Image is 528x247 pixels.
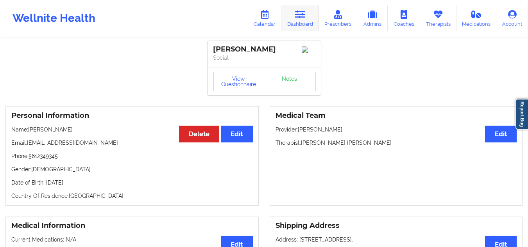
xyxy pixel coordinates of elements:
[11,165,253,173] p: Gender: [DEMOGRAPHIC_DATA]
[11,236,253,243] p: Current Medications: N/A
[276,236,517,243] p: Address: [STREET_ADDRESS].
[276,221,517,230] h3: Shipping Address
[515,99,528,130] a: Report Bug
[11,111,253,120] h3: Personal Information
[11,126,253,133] p: Name: [PERSON_NAME]
[276,139,517,147] p: Therapist: [PERSON_NAME] [PERSON_NAME]
[11,179,253,187] p: Date of Birth: [DATE]
[11,139,253,147] p: Email: [EMAIL_ADDRESS][DOMAIN_NAME]
[276,126,517,133] p: Provider: [PERSON_NAME]
[302,46,315,53] img: Image%2Fplaceholer-image.png
[179,126,219,142] button: Delete
[485,126,517,142] button: Edit
[276,111,517,120] h3: Medical Team
[319,5,358,31] a: Prescribers
[11,192,253,200] p: Country Of Residence: [GEOGRAPHIC_DATA]
[496,5,528,31] a: Account
[213,54,315,62] p: Social
[456,5,497,31] a: Medications
[213,72,265,91] button: View Questionnaire
[248,5,281,31] a: Calendar
[281,5,319,31] a: Dashboard
[221,126,252,142] button: Edit
[388,5,420,31] a: Coaches
[11,221,253,230] h3: Medical Information
[264,72,315,91] a: Notes
[357,5,388,31] a: Admins
[11,152,253,160] p: Phone: 5612349345
[213,45,315,54] div: [PERSON_NAME]
[420,5,456,31] a: Therapists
